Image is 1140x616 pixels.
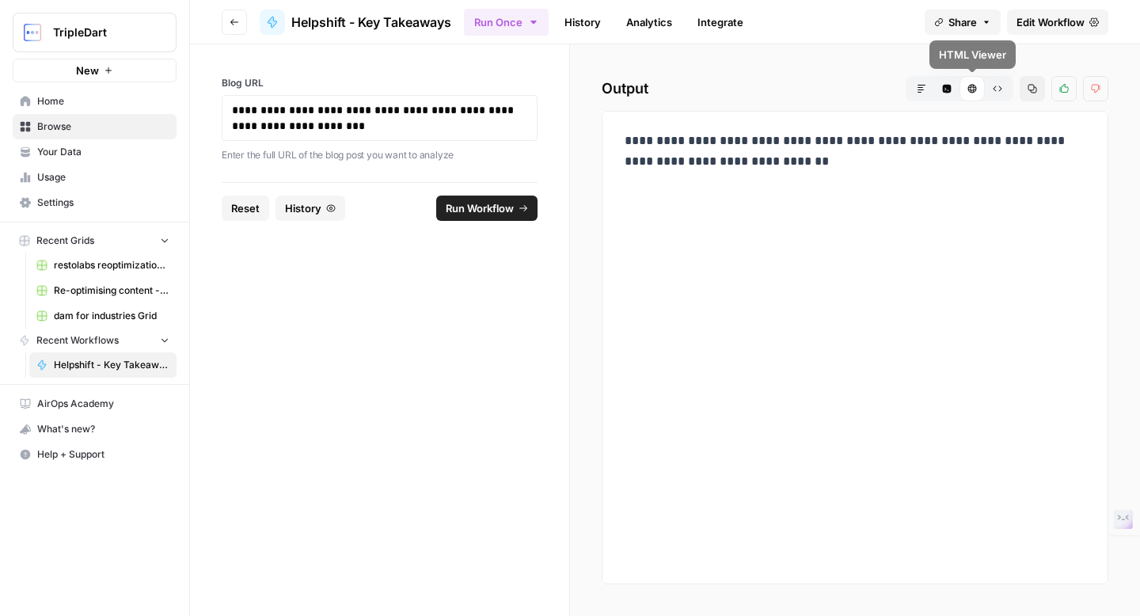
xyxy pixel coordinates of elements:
button: History [275,196,345,221]
span: Recent Workflows [36,333,119,348]
img: TripleDart Logo [18,18,47,47]
label: Blog URL [222,76,538,90]
span: Re-optimising content - revenuegrid Grid [54,283,169,298]
a: Analytics [617,10,682,35]
a: History [555,10,610,35]
div: What's new? [13,417,176,441]
button: Workspace: TripleDart [13,13,177,52]
a: Your Data [13,139,177,165]
a: dam for industries Grid [29,303,177,329]
a: Edit Workflow [1007,10,1108,35]
span: Helpshift - Key Takeaways [291,13,451,32]
a: AirOps Academy [13,391,177,416]
button: Recent Workflows [13,329,177,352]
a: Home [13,89,177,114]
button: Recent Grids [13,229,177,253]
span: restolabs reoptimizations aug [54,258,169,272]
a: Usage [13,165,177,190]
span: Home [37,94,169,108]
a: Browse [13,114,177,139]
span: Help + Support [37,447,169,462]
span: Edit Workflow [1016,14,1085,30]
a: restolabs reoptimizations aug [29,253,177,278]
span: Share [948,14,977,30]
a: Helpshift - Key Takeaways [29,352,177,378]
span: Reset [231,200,260,216]
span: New [76,63,99,78]
span: Your Data [37,145,169,159]
span: TripleDart [53,25,149,40]
span: AirOps Academy [37,397,169,411]
button: New [13,59,177,82]
span: History [285,200,321,216]
span: Settings [37,196,169,210]
button: What's new? [13,416,177,442]
a: Helpshift - Key Takeaways [260,10,451,35]
a: Integrate [688,10,753,35]
a: Re-optimising content - revenuegrid Grid [29,278,177,303]
span: Usage [37,170,169,184]
span: Recent Grids [36,234,94,248]
button: Help + Support [13,442,177,467]
span: Helpshift - Key Takeaways [54,358,169,372]
button: Run Workflow [436,196,538,221]
span: Run Workflow [446,200,514,216]
button: Run Once [464,9,549,36]
button: Reset [222,196,269,221]
a: Settings [13,190,177,215]
button: Share [925,10,1001,35]
h2: Output [602,76,1108,101]
span: Browse [37,120,169,134]
span: dam for industries Grid [54,309,169,323]
p: Enter the full URL of the blog post you want to analyze [222,147,538,163]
